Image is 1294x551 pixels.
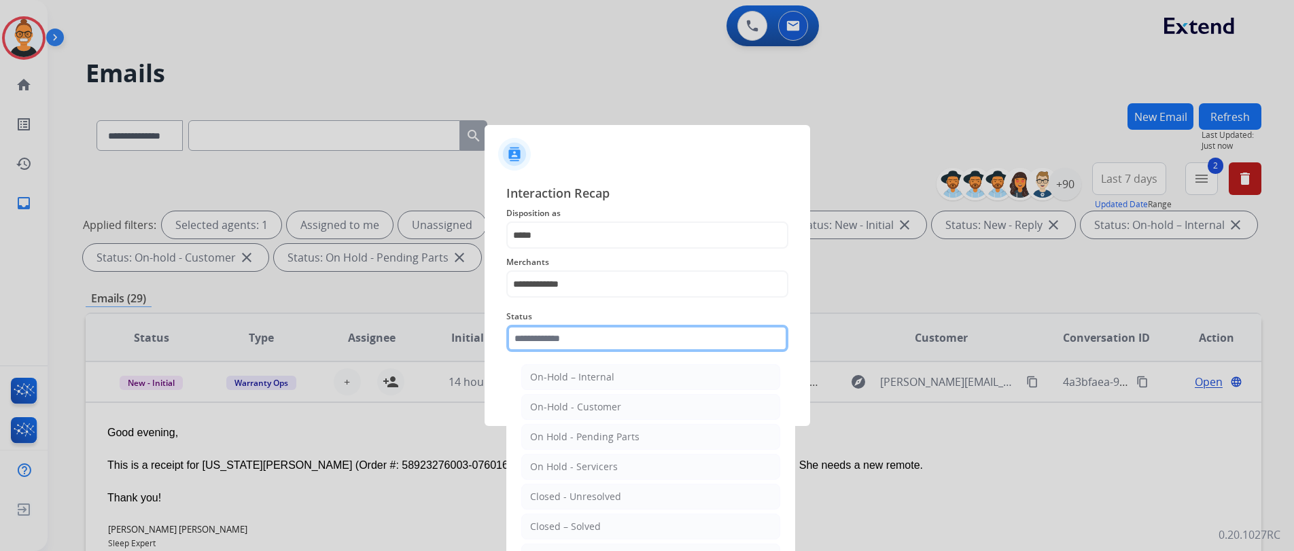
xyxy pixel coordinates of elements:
span: Merchants [506,254,788,270]
span: Disposition as [506,205,788,221]
p: 0.20.1027RC [1219,527,1280,543]
div: On-Hold – Internal [530,370,614,384]
div: On Hold - Pending Parts [530,430,640,444]
div: Closed – Solved [530,520,601,533]
span: Interaction Recap [506,183,788,205]
span: Status [506,308,788,325]
div: On-Hold - Customer [530,400,621,414]
div: Closed - Unresolved [530,490,621,503]
div: On Hold - Servicers [530,460,618,474]
img: contactIcon [498,138,531,171]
